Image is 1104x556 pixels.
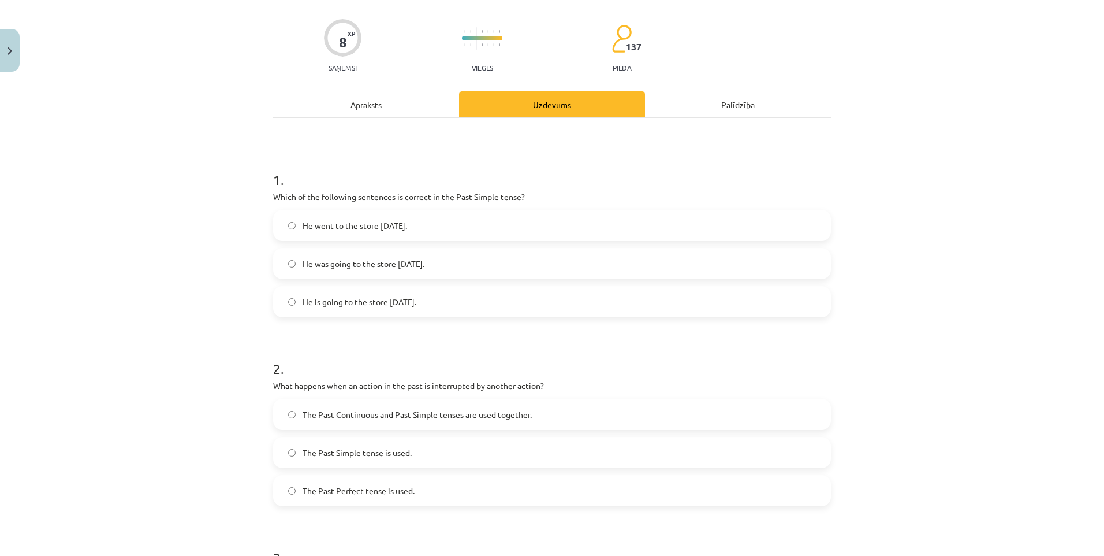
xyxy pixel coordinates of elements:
[288,487,296,495] input: The Past Perfect tense is used.
[324,64,361,72] p: Saņemsi
[487,43,488,46] img: icon-short-line-57e1e144782c952c97e751825c79c345078a6d821885a25fce030b3d8c18986b.svg
[499,43,500,46] img: icon-short-line-57e1e144782c952c97e751825c79c345078a6d821885a25fce030b3d8c18986b.svg
[303,447,412,459] span: The Past Simple tense is used.
[303,409,532,421] span: The Past Continuous and Past Simple tenses are used together.
[464,30,465,33] img: icon-short-line-57e1e144782c952c97e751825c79c345078a6d821885a25fce030b3d8c18986b.svg
[645,91,831,117] div: Palīdzība
[303,485,415,497] span: The Past Perfect tense is used.
[8,47,12,55] img: icon-close-lesson-0947bae3869378f0d4975bcd49f059093ad1ed9edebbc8119c70593378902aed.svg
[459,91,645,117] div: Uzdevums
[470,43,471,46] img: icon-short-line-57e1e144782c952c97e751825c79c345078a6d821885a25fce030b3d8c18986b.svg
[472,64,493,72] p: Viegls
[493,43,494,46] img: icon-short-line-57e1e144782c952c97e751825c79c345078a6d821885a25fce030b3d8c18986b.svg
[273,340,831,376] h1: 2 .
[288,222,296,229] input: He went to the store [DATE].
[273,380,831,392] p: What happens when an action in the past is interrupted by another action?
[273,191,831,203] p: Which of the following sentences is correct in the Past Simple tense?
[288,411,296,418] input: The Past Continuous and Past Simple tenses are used together.
[499,30,500,33] img: icon-short-line-57e1e144782c952c97e751825c79c345078a6d821885a25fce030b3d8c18986b.svg
[273,151,831,187] h1: 1 .
[339,34,347,50] div: 8
[470,30,471,33] img: icon-short-line-57e1e144782c952c97e751825c79c345078a6d821885a25fce030b3d8c18986b.svg
[487,30,488,33] img: icon-short-line-57e1e144782c952c97e751825c79c345078a6d821885a25fce030b3d8c18986b.svg
[613,64,631,72] p: pilda
[611,24,632,53] img: students-c634bb4e5e11cddfef0936a35e636f08e4e9abd3cc4e673bd6f9a4125e45ecb1.svg
[493,30,494,33] img: icon-short-line-57e1e144782c952c97e751825c79c345078a6d821885a25fce030b3d8c18986b.svg
[303,296,416,308] span: He is going to the store [DATE].
[482,30,483,33] img: icon-short-line-57e1e144782c952c97e751825c79c345078a6d821885a25fce030b3d8c18986b.svg
[464,43,465,46] img: icon-short-line-57e1e144782c952c97e751825c79c345078a6d821885a25fce030b3d8c18986b.svg
[288,260,296,268] input: He was going to the store [DATE].
[288,298,296,306] input: He is going to the store [DATE].
[273,91,459,117] div: Apraksts
[288,449,296,457] input: The Past Simple tense is used.
[476,27,477,50] img: icon-long-line-d9ea69661e0d244f92f715978eff75569469978d946b2353a9bb055b3ed8787d.svg
[348,30,355,36] span: XP
[303,258,424,270] span: He was going to the store [DATE].
[482,43,483,46] img: icon-short-line-57e1e144782c952c97e751825c79c345078a6d821885a25fce030b3d8c18986b.svg
[303,220,407,232] span: He went to the store [DATE].
[626,42,641,52] span: 137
